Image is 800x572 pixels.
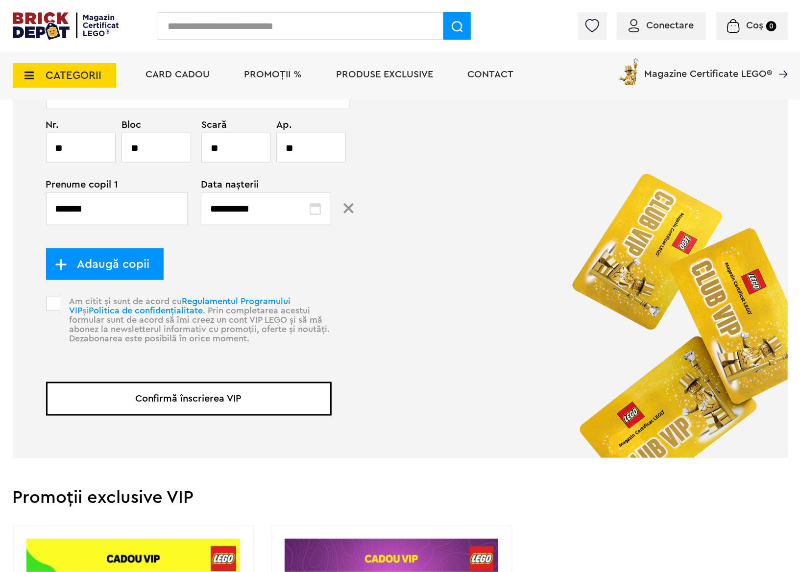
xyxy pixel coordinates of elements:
[773,56,788,66] a: Magazine Certificate LEGO®
[13,489,788,506] h2: Promoții exclusive VIP
[629,21,694,30] a: Conectare
[89,306,203,315] a: Politica de confidențialitate
[46,120,110,130] span: Nr.
[46,180,177,190] span: Prenume copil 1
[146,70,210,79] a: Card Cadou
[67,259,150,269] span: Adaugă copii
[556,157,788,458] img: vip_page_image
[121,120,186,130] span: Bloc
[343,203,354,214] img: Group%201224.svg
[244,70,302,79] a: PROMOȚII %
[766,21,776,31] small: 0
[337,70,434,79] a: Produse exclusive
[46,382,332,416] button: Confirmă înscrierea VIP
[63,297,332,360] p: Am citit și sunt de acord cu și . Prin completarea acestui formular sunt de acord să îmi creez un...
[276,120,317,130] span: Ap.
[55,259,67,271] img: add_child
[201,120,253,130] span: Scară
[201,180,332,190] span: Data nașterii
[70,297,291,315] a: Regulamentul Programului VIP
[46,70,102,81] span: CATEGORII
[647,21,694,30] span: Conectare
[468,70,514,79] a: Contact
[746,21,763,30] span: Coș
[645,56,773,79] span: Magazine Certificate LEGO®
